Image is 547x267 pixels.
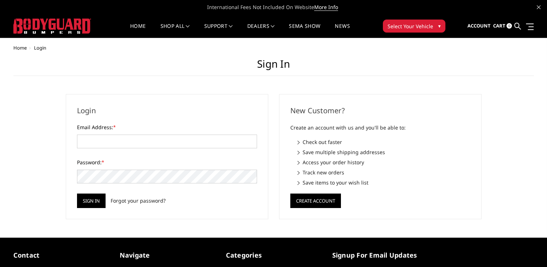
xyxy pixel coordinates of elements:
span: 0 [507,23,512,29]
h5: contact [13,250,109,260]
a: Create Account [290,196,341,203]
h1: Sign in [13,58,534,76]
p: Create an account with us and you'll be able to: [290,123,470,132]
span: Select Your Vehicle [388,22,433,30]
button: Select Your Vehicle [383,20,445,33]
label: Email Address: [77,123,257,131]
li: Check out faster [298,138,470,146]
h2: New Customer? [290,105,470,116]
a: Home [130,24,146,38]
a: shop all [161,24,190,38]
li: Track new orders [298,169,470,176]
h5: Categories [226,250,321,260]
a: Account [467,16,491,36]
a: Cart 0 [493,16,512,36]
a: Home [13,44,27,51]
button: Create Account [290,194,341,208]
input: Sign in [77,194,106,208]
img: BODYGUARD BUMPERS [13,18,91,34]
li: Access your order history [298,158,470,166]
h2: Login [77,105,257,116]
a: Dealers [247,24,275,38]
a: More Info [314,4,338,11]
a: News [335,24,350,38]
label: Password: [77,158,257,166]
span: Account [467,22,491,29]
a: Support [204,24,233,38]
span: Cart [493,22,505,29]
li: Save multiple shipping addresses [298,148,470,156]
a: Forgot your password? [111,197,166,204]
h5: Navigate [120,250,215,260]
span: ▾ [438,22,441,30]
span: Login [34,44,46,51]
li: Save items to your wish list [298,179,470,186]
h5: signup for email updates [332,250,428,260]
a: SEMA Show [289,24,320,38]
